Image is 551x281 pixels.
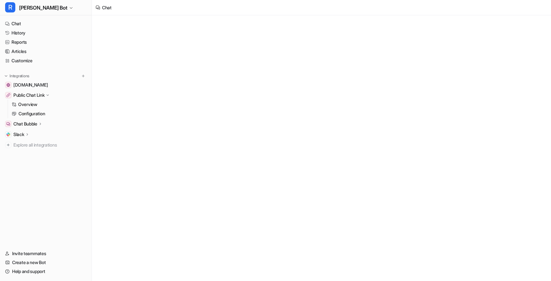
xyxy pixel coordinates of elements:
a: Reports [3,38,89,47]
a: getrella.com[DOMAIN_NAME] [3,80,89,89]
a: History [3,28,89,37]
span: Explore all integrations [13,140,86,150]
p: Overview [18,101,37,108]
a: Chat [3,19,89,28]
a: Explore all integrations [3,140,89,149]
img: Public Chat Link [6,93,10,97]
p: Public Chat Link [13,92,45,98]
a: Invite teammates [3,249,89,258]
a: Help and support [3,267,89,276]
p: Slack [13,131,24,138]
img: Slack [6,133,10,136]
span: R [5,2,15,12]
a: Customize [3,56,89,65]
a: Articles [3,47,89,56]
a: Overview [9,100,89,109]
img: explore all integrations [5,142,11,148]
p: Chat Bubble [13,121,37,127]
p: Configuration [18,110,45,117]
span: [PERSON_NAME] Bot [19,3,67,12]
div: Chat [102,4,112,11]
a: Create a new Bot [3,258,89,267]
p: Integrations [10,73,29,79]
button: Integrations [3,73,31,79]
span: [DOMAIN_NAME] [13,82,48,88]
img: expand menu [4,74,8,78]
img: Chat Bubble [6,122,10,126]
img: menu_add.svg [81,74,85,78]
img: getrella.com [6,83,10,87]
a: Configuration [9,109,89,118]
